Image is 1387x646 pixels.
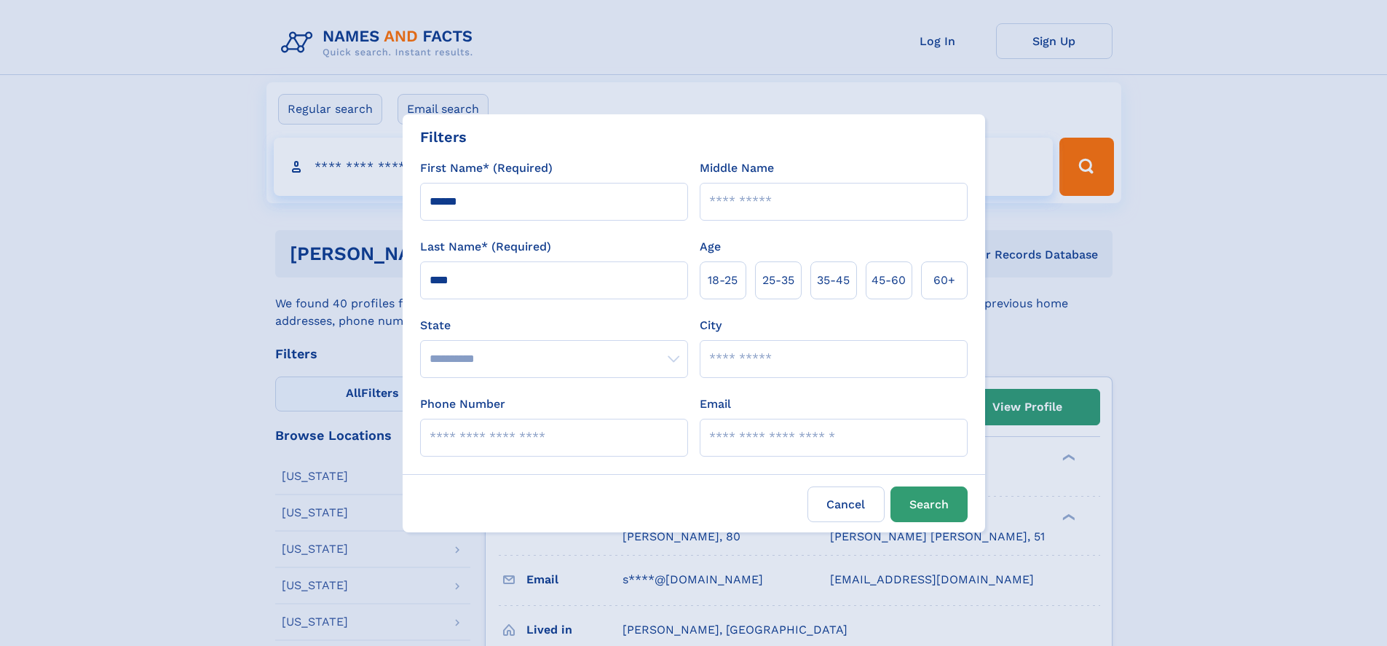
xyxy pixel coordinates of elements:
[420,317,688,334] label: State
[933,272,955,289] span: 60+
[807,487,885,522] label: Cancel
[817,272,850,289] span: 35‑45
[708,272,738,289] span: 18‑25
[420,238,551,256] label: Last Name* (Required)
[420,159,553,177] label: First Name* (Required)
[700,395,731,413] label: Email
[890,487,968,522] button: Search
[420,126,467,148] div: Filters
[762,272,794,289] span: 25‑35
[872,272,906,289] span: 45‑60
[700,317,722,334] label: City
[700,238,721,256] label: Age
[700,159,774,177] label: Middle Name
[420,395,505,413] label: Phone Number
